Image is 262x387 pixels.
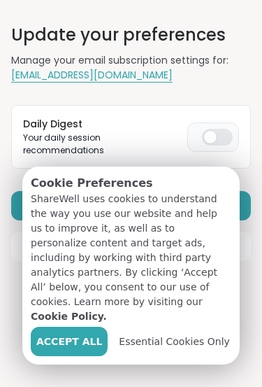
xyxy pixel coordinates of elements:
[11,22,251,48] h1: Update your preferences
[36,335,102,349] span: Accept All
[23,117,182,132] h3: Daily Digest
[119,335,230,349] span: Essential Cookies Only
[31,309,107,324] a: Cookie Policy.
[31,175,231,192] p: Cookie Preferences
[11,53,251,83] h2: Manage your email subscription settings for:
[31,192,231,324] p: ShareWell uses cookies to understand the way you use our website and help us to improve it, as we...
[23,132,182,157] p: Your daily session recommendations
[31,327,108,356] button: Accept All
